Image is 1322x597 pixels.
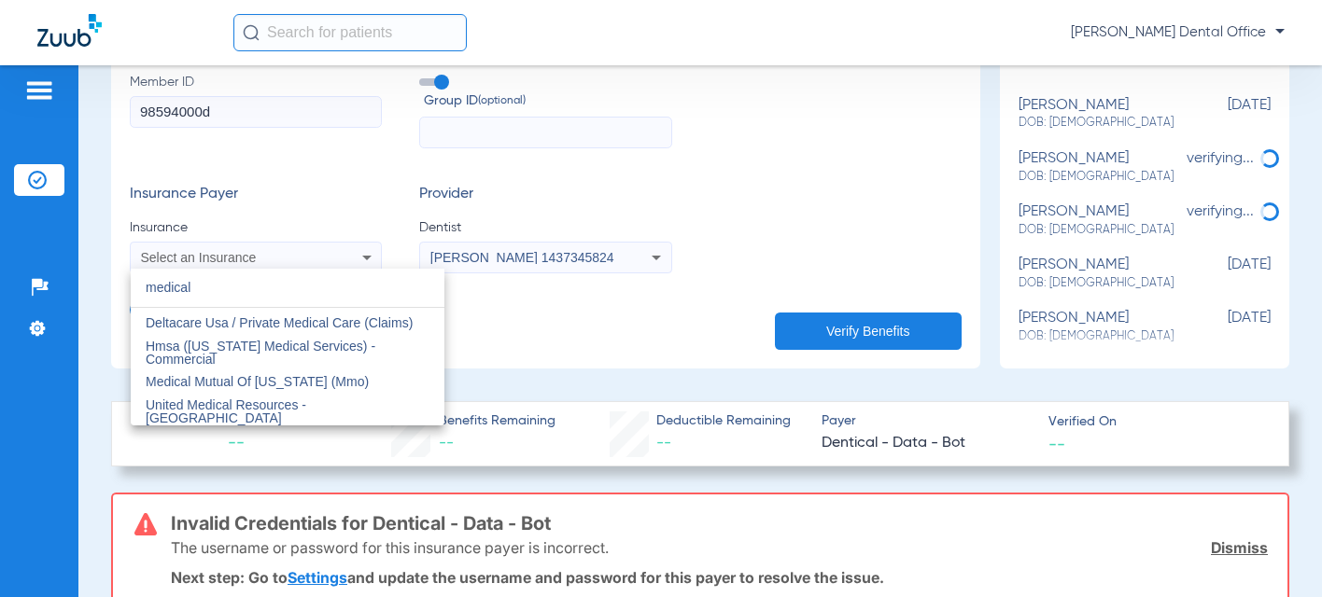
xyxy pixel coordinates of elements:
[131,269,444,307] input: dropdown search
[146,374,369,389] span: Medical Mutual Of [US_STATE] (Mmo)
[146,397,306,425] span: United Medical Resources - [GEOGRAPHIC_DATA]
[146,315,413,330] span: Deltacare Usa / Private Medical Care (Claims)
[1229,507,1322,597] iframe: Chat Widget
[146,339,375,367] span: Hmsa ([US_STATE] Medical Services) - Commercial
